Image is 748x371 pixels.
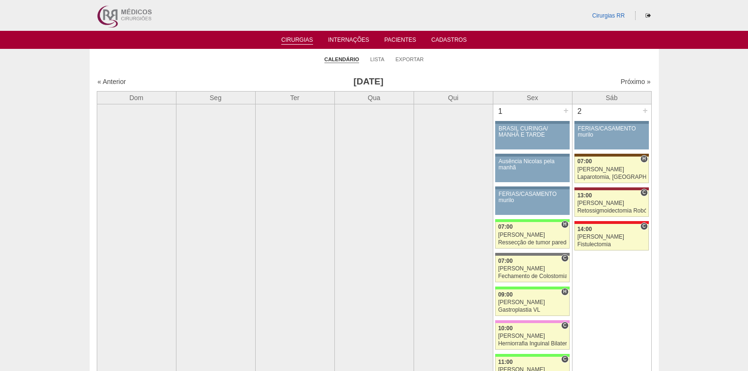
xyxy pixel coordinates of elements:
[498,240,567,246] div: Ressecção de tumor parede abdominal pélvica
[396,56,424,63] a: Exportar
[640,155,647,163] span: Hospital
[431,37,467,46] a: Cadastros
[498,291,513,298] span: 09:00
[577,241,646,248] div: Fistulectomia
[577,158,592,165] span: 07:00
[572,91,651,104] th: Sáb
[577,200,646,206] div: [PERSON_NAME]
[498,341,567,347] div: Herniorrafia Inguinal Bilateral
[230,75,507,89] h3: [DATE]
[577,226,592,232] span: 14:00
[495,253,569,256] div: Key: Santa Catarina
[561,288,568,296] span: Hospital
[577,234,646,240] div: [PERSON_NAME]
[498,299,567,306] div: [PERSON_NAME]
[574,221,648,224] div: Key: Assunção
[495,323,569,350] a: C 10:00 [PERSON_NAME] Herniorrafia Inguinal Bilateral
[495,222,569,249] a: H 07:00 [PERSON_NAME] Ressecção de tumor parede abdominal pélvica
[578,126,646,138] div: FÉRIAS/CASAMENTO murilo
[574,121,648,124] div: Key: Aviso
[495,189,569,215] a: FÉRIAS/CASAMENTO murilo
[255,91,334,104] th: Ter
[495,121,569,124] div: Key: Aviso
[574,124,648,149] a: FÉRIAS/CASAMENTO murilo
[561,221,568,228] span: Hospital
[498,223,513,230] span: 07:00
[281,37,313,45] a: Cirurgias
[574,187,648,190] div: Key: Sírio Libanês
[499,158,566,171] div: Ausência Nicolas pela manhã
[495,219,569,222] div: Key: Brasil
[324,56,359,63] a: Calendário
[561,355,568,363] span: Consultório
[498,359,513,365] span: 11:00
[98,78,126,85] a: « Anterior
[574,154,648,157] div: Key: Santa Joana
[561,322,568,329] span: Consultório
[577,192,592,199] span: 13:00
[577,208,646,214] div: Retossigmoidectomia Robótica
[498,232,567,238] div: [PERSON_NAME]
[370,56,385,63] a: Lista
[495,289,569,316] a: H 09:00 [PERSON_NAME] Gastroplastia VL
[498,333,567,339] div: [PERSON_NAME]
[493,104,508,119] div: 1
[495,157,569,182] a: Ausência Nicolas pela manhã
[641,104,649,117] div: +
[592,12,625,19] a: Cirurgias RR
[574,190,648,217] a: C 13:00 [PERSON_NAME] Retossigmoidectomia Robótica
[640,223,647,230] span: Consultório
[495,256,569,282] a: C 07:00 [PERSON_NAME] Fechamento de Colostomia ou Enterostomia
[384,37,416,46] a: Pacientes
[495,354,569,357] div: Key: Brasil
[573,104,587,119] div: 2
[574,224,648,250] a: C 14:00 [PERSON_NAME] Fistulectomia
[499,191,566,204] div: FÉRIAS/CASAMENTO murilo
[620,78,650,85] a: Próximo »
[495,124,569,149] a: BRASIL CURINGA/ MANHÃ E TARDE
[495,154,569,157] div: Key: Aviso
[495,186,569,189] div: Key: Aviso
[498,325,513,332] span: 10:00
[577,167,646,173] div: [PERSON_NAME]
[328,37,369,46] a: Internações
[498,258,513,264] span: 07:00
[562,104,570,117] div: +
[414,91,493,104] th: Qui
[640,189,647,196] span: Consultório
[646,13,651,19] i: Sair
[574,157,648,183] a: H 07:00 [PERSON_NAME] Laparotomia, [GEOGRAPHIC_DATA], Drenagem, Bridas
[176,91,255,104] th: Seg
[498,273,567,279] div: Fechamento de Colostomia ou Enterostomia
[561,254,568,262] span: Consultório
[495,320,569,323] div: Key: Albert Einstein
[97,91,176,104] th: Dom
[334,91,414,104] th: Qua
[495,287,569,289] div: Key: Brasil
[498,266,567,272] div: [PERSON_NAME]
[498,307,567,313] div: Gastroplastia VL
[493,91,572,104] th: Sex
[577,174,646,180] div: Laparotomia, [GEOGRAPHIC_DATA], Drenagem, Bridas
[499,126,566,138] div: BRASIL CURINGA/ MANHÃ E TARDE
